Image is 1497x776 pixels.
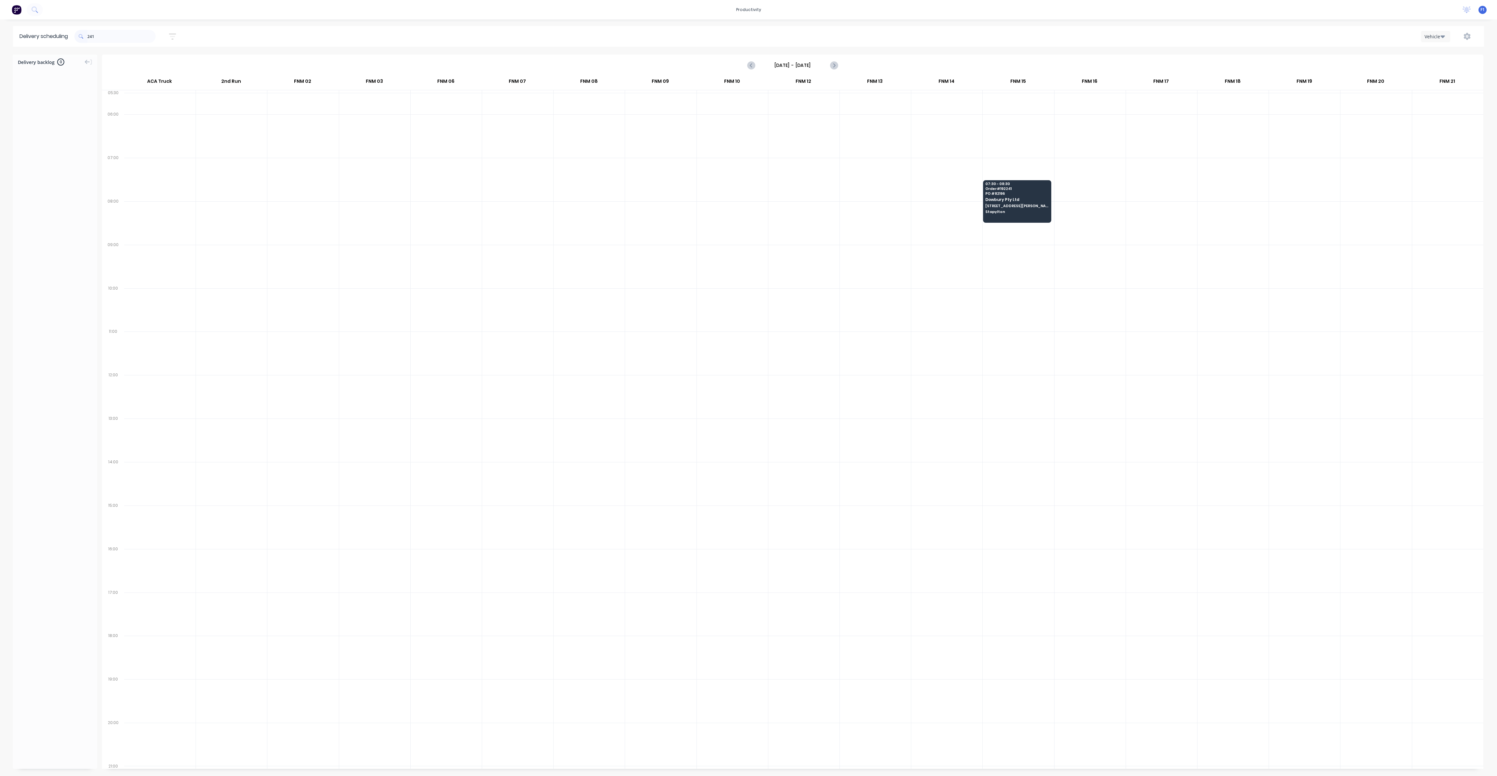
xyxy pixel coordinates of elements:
div: Vehicle [1425,33,1443,40]
div: FNM 20 [1340,76,1411,90]
div: 06:00 [102,110,124,154]
div: FNM 19 [1269,76,1340,90]
span: PO # 82196 [985,192,1048,195]
div: 18:00 [102,632,124,675]
div: FNM 21 [1412,76,1483,90]
span: [STREET_ADDRESS][PERSON_NAME] [985,204,1048,208]
img: Factory [12,5,21,15]
div: 09:00 [102,241,124,284]
span: 07:30 - 08:30 [985,182,1048,186]
div: 16:00 [102,545,124,589]
div: FNM 02 [267,76,338,90]
div: FNM 09 [625,76,696,90]
div: FNM 16 [1054,76,1125,90]
div: 21:00 [102,762,124,770]
div: FNM 18 [1197,76,1268,90]
div: 05:30 [102,89,124,110]
input: Search for orders [87,30,156,43]
div: FNM 12 [768,76,839,90]
div: 13:00 [102,415,124,458]
span: Order # 192241 [985,187,1048,191]
div: 11:00 [102,328,124,371]
div: FNM 14 [911,76,982,90]
div: FNM 17 [1126,76,1197,90]
div: 10:00 [102,284,124,328]
div: 07:00 [102,154,124,197]
div: FNM 06 [410,76,481,90]
div: FNM 03 [339,76,410,90]
div: Delivery scheduling [13,26,74,47]
span: Delivery backlog [18,59,55,66]
div: FNM 08 [553,76,624,90]
span: Stapylton [985,210,1048,214]
div: 15:00 [102,502,124,545]
div: productivity [733,5,764,15]
div: FNM 13 [839,76,911,90]
div: 2nd Run [196,76,267,90]
span: 0 [57,58,64,66]
div: FNM 10 [696,76,767,90]
div: ACA Truck [124,76,195,90]
div: 12:00 [102,371,124,415]
button: Vehicle [1421,31,1450,42]
div: FNM 07 [482,76,553,90]
span: Dowbury Pty Ltd [985,197,1048,202]
div: 20:00 [102,719,124,762]
div: 17:00 [102,589,124,632]
div: FNM 15 [982,76,1054,90]
span: F1 [1480,7,1485,13]
div: 19:00 [102,675,124,719]
div: 08:00 [102,197,124,241]
div: 14:00 [102,458,124,502]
